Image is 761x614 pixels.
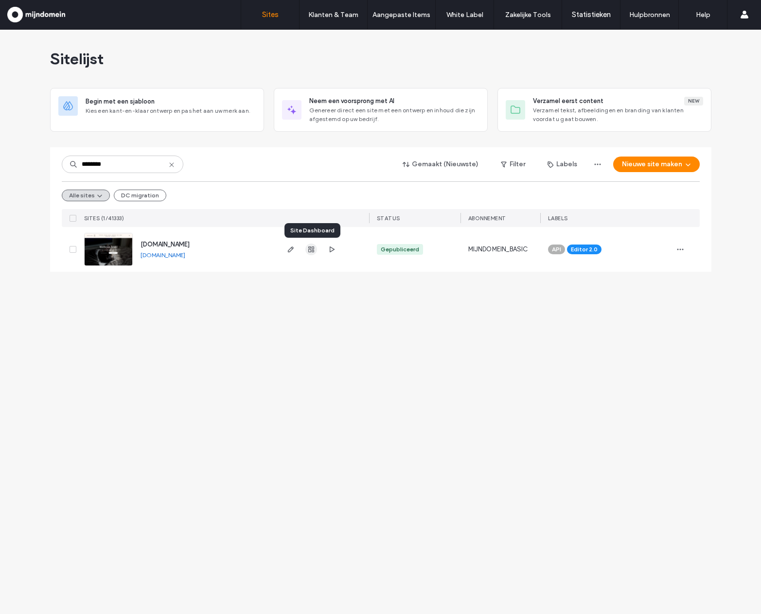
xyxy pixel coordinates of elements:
span: Neem een voorsprong met AI [309,96,394,106]
button: Alle sites [62,190,110,201]
span: Editor 2.0 [571,245,598,254]
div: New [684,97,703,105]
div: Verzamel eerst contentNewVerzamel tekst, afbeeldingen en branding van klanten voordat u gaat bouwen. [497,88,711,132]
button: Filter [491,157,535,172]
span: Verzamel tekst, afbeeldingen en branding van klanten voordat u gaat bouwen. [533,106,703,123]
label: Sites [262,10,279,19]
label: White Label [446,11,483,19]
span: Help [22,7,42,16]
span: Abonnement [468,215,506,222]
label: Aangepaste Items [372,11,430,19]
label: Klanten & Team [308,11,358,19]
span: LABELS [548,215,568,222]
button: Nieuwe site maken [613,157,700,172]
button: Gemaakt (Nieuwste) [394,157,487,172]
span: Verzamel eerst content [533,96,603,106]
span: Genereer direct een site met een ontwerp en inhoud die zijn afgestemd op uw bedrijf. [309,106,479,123]
a: [DOMAIN_NAME] [141,241,190,248]
span: Sites (1/41333) [84,215,124,222]
div: Neem een voorsprong met AIGenereer direct een site met een ontwerp en inhoud die zijn afgestemd o... [274,88,488,132]
span: Sitelijst [50,49,104,69]
label: Statistieken [572,10,611,19]
div: Gepubliceerd [381,245,419,254]
div: Site Dashboard [284,223,340,238]
button: DC migration [114,190,166,201]
label: Hulpbronnen [629,11,670,19]
label: Help [696,11,710,19]
button: Labels [539,157,586,172]
span: Begin met een sjabloon [86,97,155,106]
a: [DOMAIN_NAME] [141,251,185,259]
span: MIJNDOMEIN_BASIC [468,245,528,254]
label: Zakelijke Tools [505,11,551,19]
div: Begin met een sjabloonKies een kant-en-klaar ontwerp en pas het aan uw merk aan. [50,88,264,132]
span: STATUS [377,215,400,222]
span: Kies een kant-en-klaar ontwerp en pas het aan uw merk aan. [86,106,256,115]
span: API [552,245,561,254]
